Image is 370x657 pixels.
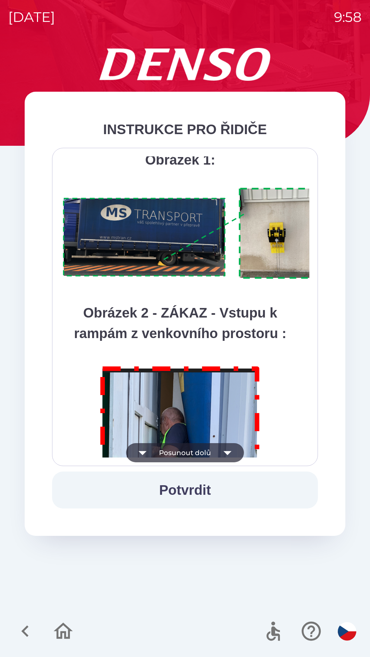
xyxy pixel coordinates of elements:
p: [DATE] [8,7,55,27]
img: cs flag [338,622,356,641]
img: Logo [25,48,345,81]
strong: Obrázek 2 - ZÁKAZ - Vstupu k rampám z venkovního prostoru : [74,305,286,341]
p: 9:58 [334,7,362,27]
strong: Obrázek 1: [145,152,215,167]
div: INSTRUKCE PRO ŘIDIČE [52,119,318,140]
img: A1ym8hFSA0ukAAAAAElFTkSuQmCC [61,184,326,283]
img: M8MNayrTL6gAAAABJRU5ErkJggg== [92,357,268,609]
button: Posunout dolů [126,443,244,462]
button: Potvrdit [52,472,318,508]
